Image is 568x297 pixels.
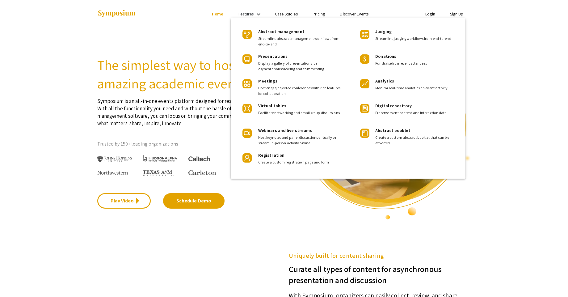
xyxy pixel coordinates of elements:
[375,135,456,146] span: Create a custom abstract booklet that can be exported
[258,29,305,34] span: Abstract management
[258,159,341,165] span: Create a custom registration page and form
[375,78,394,84] span: Analytics
[360,79,369,88] img: Product Icon
[242,30,252,39] img: Product Icon
[258,135,341,146] span: Host keynotes and panel discussions virtually or stream in-person activity online
[360,104,369,113] img: Product Icon
[258,103,286,108] span: Virtual tables
[258,61,341,72] span: Display a gallery of presentations for asynchronous viewing and commenting
[242,104,252,113] img: Product Icon
[258,53,288,59] span: Presentations
[360,30,369,39] img: Product Icon
[375,85,456,91] span: Monitor real-time analytics on event activity
[375,110,456,116] span: Preserve event content and interaction data
[360,129,369,138] img: Product Icon
[242,54,252,64] img: Product Icon
[375,128,410,133] span: Abstract booklet
[258,128,312,133] span: Webinars and live streams
[242,79,252,88] img: Product Icon
[242,129,252,138] img: Product Icon
[360,54,369,64] img: Product Icon
[258,152,284,158] span: Registration
[242,153,252,163] img: Product Icon
[375,36,456,41] span: Streamline judging workflows from end-to-end
[258,36,341,47] span: Streamline abstract management workflows from end-to-end
[375,61,456,66] span: Fundraise from event attendees
[258,78,277,84] span: Meetings
[375,103,412,108] span: Digital repository
[258,85,341,96] span: Host engaging video conferences with rich features for collaboration
[375,53,396,59] span: Donations
[258,110,341,116] span: Facilitate networking and small group discussions
[375,29,392,34] span: Judging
